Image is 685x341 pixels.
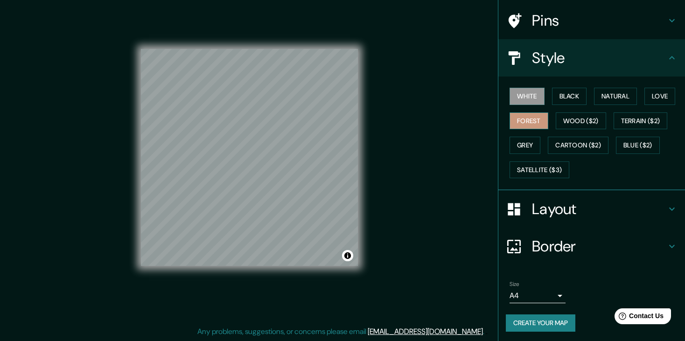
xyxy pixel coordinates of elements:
h4: Pins [532,11,666,30]
h4: Style [532,49,666,67]
div: Border [498,228,685,265]
button: Toggle attribution [342,250,353,261]
button: Wood ($2) [556,112,606,130]
button: Satellite ($3) [510,161,569,179]
button: Black [552,88,587,105]
button: Blue ($2) [616,137,660,154]
iframe: Help widget launcher [602,305,675,331]
div: . [486,326,488,337]
canvas: Map [141,49,358,266]
label: Size [510,280,519,288]
button: Terrain ($2) [614,112,668,130]
button: Cartoon ($2) [548,137,608,154]
div: A4 [510,288,566,303]
div: Layout [498,190,685,228]
h4: Border [532,237,666,256]
div: Style [498,39,685,77]
button: White [510,88,545,105]
h4: Layout [532,200,666,218]
a: [EMAIL_ADDRESS][DOMAIN_NAME] [368,327,483,336]
button: Love [644,88,675,105]
div: . [484,326,486,337]
button: Natural [594,88,637,105]
button: Create your map [506,314,575,332]
button: Grey [510,137,540,154]
div: Pins [498,2,685,39]
p: Any problems, suggestions, or concerns please email . [197,326,484,337]
button: Forest [510,112,548,130]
